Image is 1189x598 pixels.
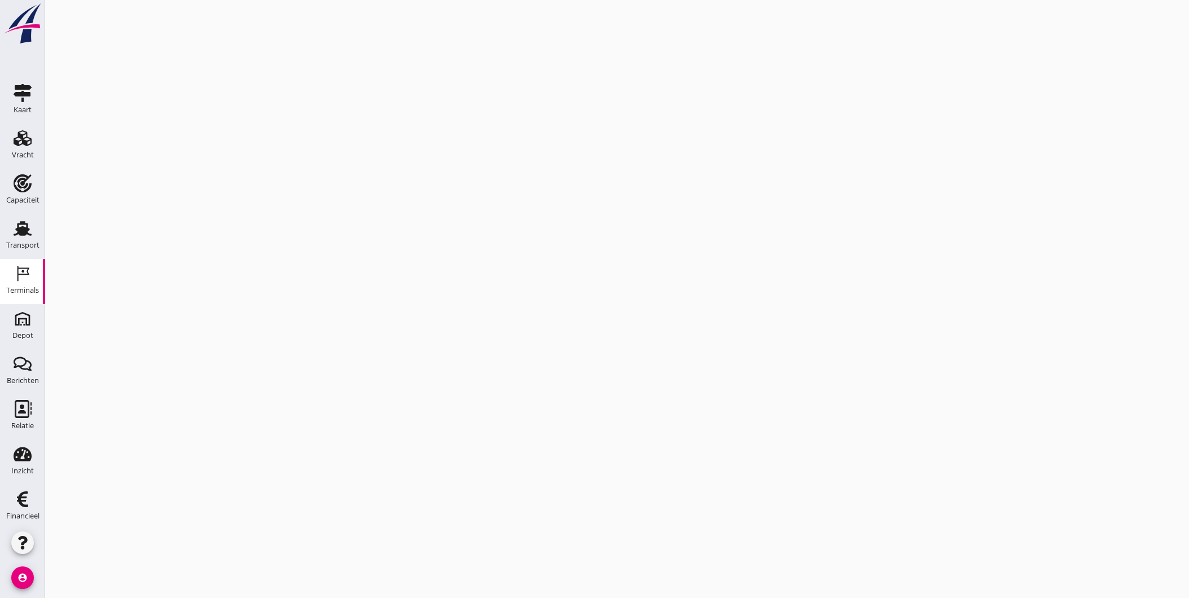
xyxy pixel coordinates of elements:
[11,422,34,429] div: Relatie
[14,106,32,113] div: Kaart
[2,3,43,45] img: logo-small.a267ee39.svg
[7,377,39,384] div: Berichten
[6,196,40,204] div: Capaciteit
[12,332,33,339] div: Depot
[12,151,34,159] div: Vracht
[6,287,39,294] div: Terminals
[11,566,34,589] i: account_circle
[11,467,34,474] div: Inzicht
[6,512,40,520] div: Financieel
[6,241,40,249] div: Transport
